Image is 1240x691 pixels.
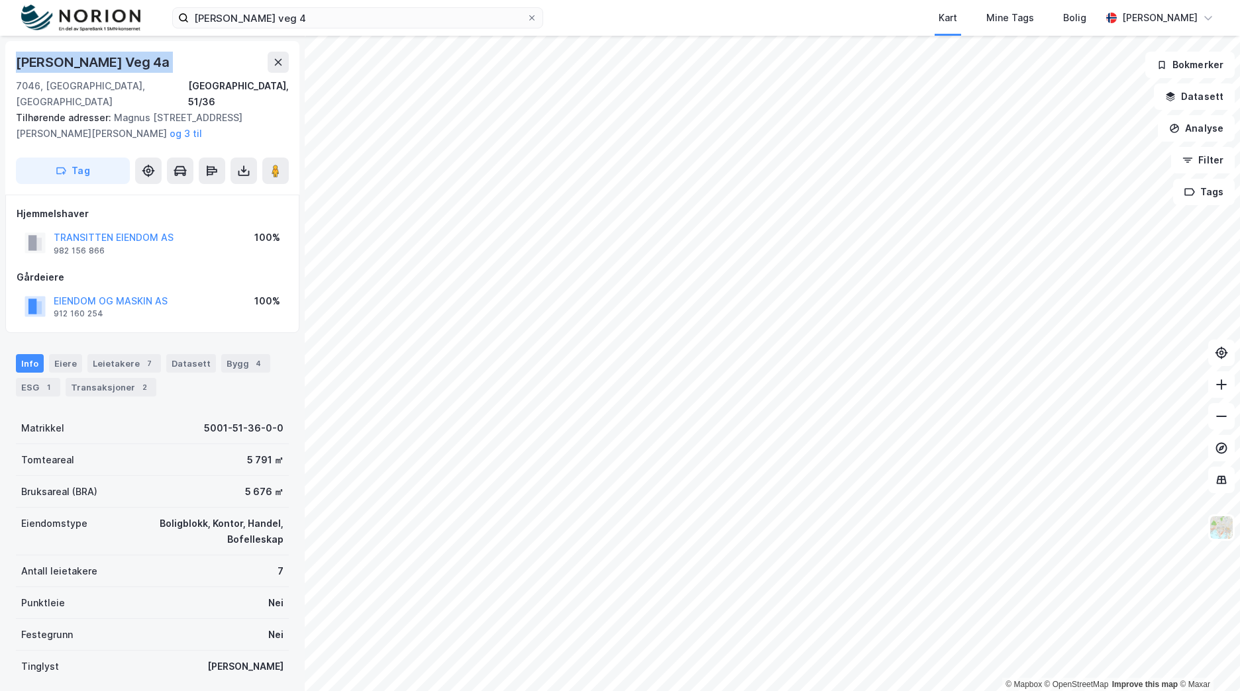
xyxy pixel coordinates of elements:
[1171,147,1235,173] button: Filter
[17,269,288,285] div: Gårdeiere
[1174,627,1240,691] iframe: Chat Widget
[138,381,151,394] div: 2
[166,354,216,373] div: Datasett
[54,308,103,319] div: 912 160 254
[1154,83,1235,110] button: Datasett
[16,378,60,396] div: ESG
[54,246,105,256] div: 982 156 866
[17,206,288,222] div: Hjemmelshaver
[21,420,64,436] div: Matrikkel
[268,627,284,643] div: Nei
[188,78,289,110] div: [GEOGRAPHIC_DATA], 51/36
[247,452,284,468] div: 5 791 ㎡
[189,8,527,28] input: Søk på adresse, matrikkel, gårdeiere, leietakere eller personer
[49,354,82,373] div: Eiere
[939,10,957,26] div: Kart
[986,10,1034,26] div: Mine Tags
[254,230,280,246] div: 100%
[1122,10,1198,26] div: [PERSON_NAME]
[16,354,44,373] div: Info
[16,78,188,110] div: 7046, [GEOGRAPHIC_DATA], [GEOGRAPHIC_DATA]
[21,516,87,531] div: Eiendomstype
[21,452,74,468] div: Tomteareal
[268,595,284,611] div: Nei
[1209,515,1234,540] img: Z
[16,158,130,184] button: Tag
[1145,52,1235,78] button: Bokmerker
[278,563,284,579] div: 7
[1112,680,1178,689] a: Improve this map
[1158,115,1235,142] button: Analyse
[245,484,284,500] div: 5 676 ㎡
[1063,10,1086,26] div: Bolig
[87,354,161,373] div: Leietakere
[103,516,284,547] div: Boligblokk, Kontor, Handel, Bofelleskap
[66,378,156,396] div: Transaksjoner
[21,484,97,500] div: Bruksareal (BRA)
[16,52,172,73] div: [PERSON_NAME] Veg 4a
[16,110,278,142] div: Magnus [STREET_ADDRESS][PERSON_NAME][PERSON_NAME]
[21,659,59,674] div: Tinglyst
[21,595,65,611] div: Punktleie
[221,354,270,373] div: Bygg
[21,627,73,643] div: Festegrunn
[42,381,55,394] div: 1
[1174,627,1240,691] div: Kontrollprogram for chat
[21,5,140,32] img: norion-logo.80e7a08dc31c2e691866.png
[142,357,156,370] div: 7
[21,563,97,579] div: Antall leietakere
[1173,179,1235,205] button: Tags
[254,293,280,309] div: 100%
[207,659,284,674] div: [PERSON_NAME]
[1045,680,1109,689] a: OpenStreetMap
[16,112,114,123] span: Tilhørende adresser:
[1006,680,1042,689] a: Mapbox
[204,420,284,436] div: 5001-51-36-0-0
[252,357,265,370] div: 4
